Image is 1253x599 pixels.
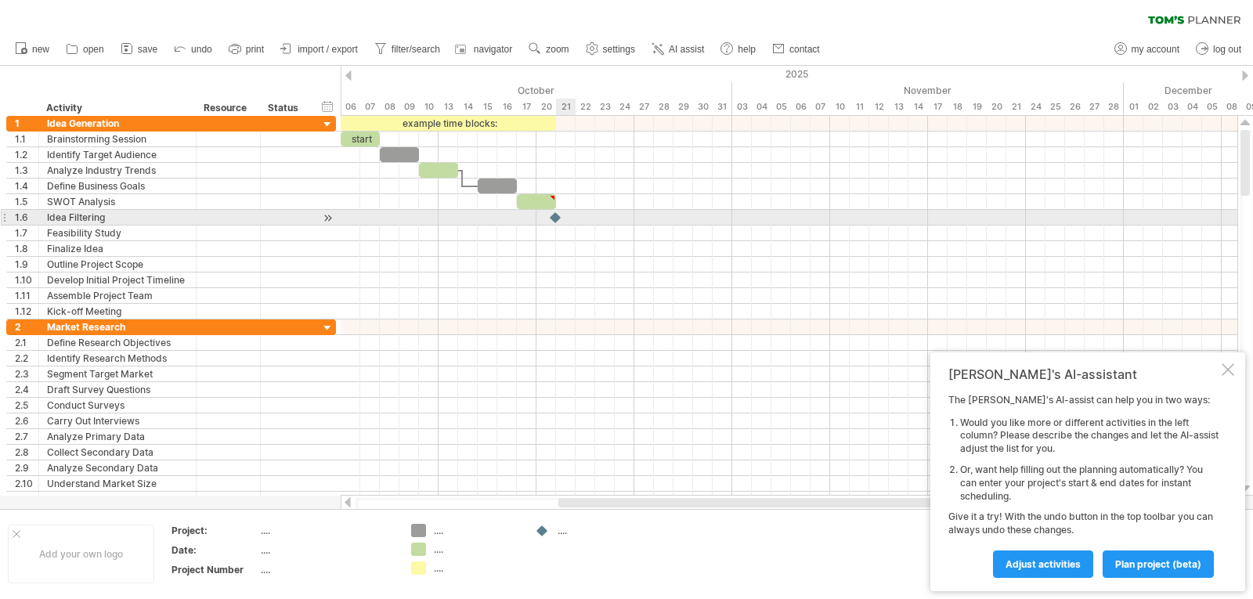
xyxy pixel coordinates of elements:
div: Friday, 14 November 2025 [908,99,928,115]
div: Friday, 5 December 2025 [1202,99,1222,115]
div: Identify Target Audience [47,147,188,162]
div: Tuesday, 4 November 2025 [752,99,771,115]
div: Monday, 17 November 2025 [928,99,948,115]
div: 2.9 [15,460,38,475]
div: [PERSON_NAME]'s AI-assistant [948,366,1219,382]
span: save [138,44,157,55]
div: Thursday, 6 November 2025 [791,99,811,115]
span: help [738,44,756,55]
div: Wednesday, 3 December 2025 [1163,99,1183,115]
div: Identify Market Trends [47,492,188,507]
a: log out [1192,39,1246,60]
div: 2.2 [15,351,38,366]
div: Tuesday, 21 October 2025 [556,99,576,115]
div: Tuesday, 25 November 2025 [1045,99,1065,115]
div: 1.1 [15,132,38,146]
span: undo [191,44,212,55]
div: Friday, 28 November 2025 [1104,99,1124,115]
div: .... [261,543,392,557]
a: undo [170,39,217,60]
a: zoom [525,39,573,60]
a: AI assist [648,39,709,60]
div: Conduct Surveys [47,398,188,413]
a: contact [768,39,825,60]
div: 1.11 [15,288,38,303]
a: Adjust activities [993,550,1093,578]
div: .... [261,563,392,576]
div: Tuesday, 18 November 2025 [948,99,967,115]
div: 2.4 [15,382,38,397]
div: Finalize Idea [47,241,188,256]
div: Analyze Primary Data [47,429,188,444]
div: Wednesday, 15 October 2025 [478,99,497,115]
div: Wednesday, 22 October 2025 [576,99,595,115]
div: Resource [204,100,251,116]
div: Project: [172,524,258,537]
div: Thursday, 30 October 2025 [693,99,713,115]
div: Brainstorming Session [47,132,188,146]
div: Monday, 3 November 2025 [732,99,752,115]
div: 2 [15,319,38,334]
div: 2.10 [15,476,38,491]
div: 1.5 [15,194,38,209]
span: zoom [546,44,569,55]
div: Define Business Goals [47,179,188,193]
a: open [62,39,109,60]
div: Idea Filtering [47,210,188,225]
div: 1.2 [15,147,38,162]
div: 1.3 [15,163,38,178]
div: Collect Secondary Data [47,445,188,460]
div: Thursday, 23 October 2025 [595,99,615,115]
div: Kick-off Meeting [47,304,188,319]
div: 2.6 [15,413,38,428]
div: Monday, 13 October 2025 [439,99,458,115]
div: Carry Out Interviews [47,413,188,428]
span: import / export [298,44,358,55]
a: navigator [453,39,517,60]
li: Would you like more or different activities in the left column? Please describe the changes and l... [960,417,1219,456]
div: Identify Research Methods [47,351,188,366]
div: 1.8 [15,241,38,256]
div: Activity [46,100,187,116]
div: 2.3 [15,366,38,381]
div: 1.6 [15,210,38,225]
a: settings [582,39,640,60]
div: Friday, 21 November 2025 [1006,99,1026,115]
div: 1.12 [15,304,38,319]
div: example time blocks: [341,116,556,131]
div: 2.11 [15,492,38,507]
div: Tuesday, 14 October 2025 [458,99,478,115]
div: Monday, 8 December 2025 [1222,99,1241,115]
div: Tuesday, 11 November 2025 [850,99,869,115]
div: Draft Survey Questions [47,382,188,397]
div: 2.8 [15,445,38,460]
div: Date: [172,543,258,557]
div: Wednesday, 12 November 2025 [869,99,889,115]
span: contact [789,44,820,55]
div: Friday, 7 November 2025 [811,99,830,115]
div: Thursday, 9 October 2025 [399,99,419,115]
div: 1.10 [15,272,38,287]
div: 2.5 [15,398,38,413]
a: help [717,39,760,60]
span: navigator [474,44,512,55]
div: start [341,132,380,146]
div: Monday, 1 December 2025 [1124,99,1143,115]
span: print [246,44,264,55]
div: Develop Initial Project Timeline [47,272,188,287]
div: .... [434,524,519,537]
a: import / export [276,39,363,60]
div: The [PERSON_NAME]'s AI-assist can help you in two ways: Give it a try! With the undo button in th... [948,394,1219,577]
div: Market Research [47,319,188,334]
div: 1 [15,116,38,131]
div: Understand Market Size [47,476,188,491]
div: Friday, 24 October 2025 [615,99,634,115]
div: Wednesday, 5 November 2025 [771,99,791,115]
div: Monday, 10 November 2025 [830,99,850,115]
div: Tuesday, 7 October 2025 [360,99,380,115]
div: Thursday, 13 November 2025 [889,99,908,115]
div: Monday, 6 October 2025 [341,99,360,115]
div: .... [434,561,519,575]
a: save [117,39,162,60]
div: Wednesday, 29 October 2025 [673,99,693,115]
